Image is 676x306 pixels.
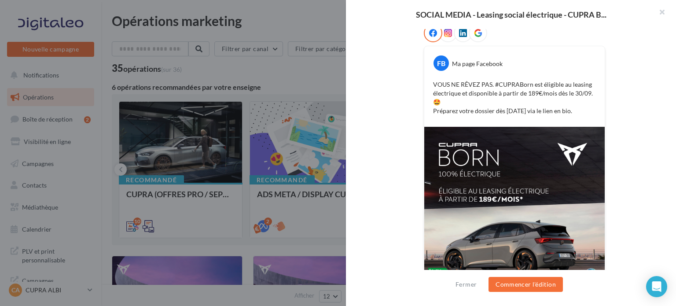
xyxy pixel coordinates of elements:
span: SOCIAL MEDIA - Leasing social électrique - CUPRA B... [416,11,606,18]
p: VOUS NE RÊVEZ PAS. #CUPRABorn est éligible au leasing électrique et disponible à partir de 189€/m... [433,80,596,115]
div: FB [434,55,449,71]
button: Fermer [452,279,480,290]
div: Ma page Facebook [452,59,503,68]
button: Commencer l'édition [489,277,563,292]
div: Open Intercom Messenger [646,276,667,297]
